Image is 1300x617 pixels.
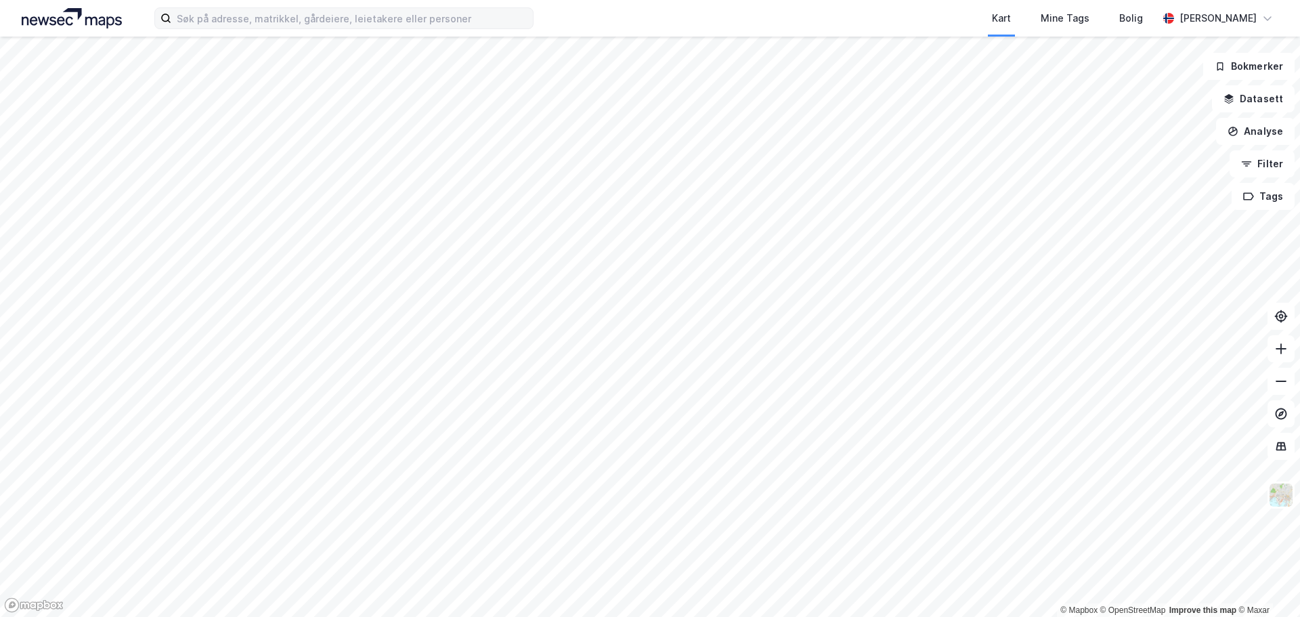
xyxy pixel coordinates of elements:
input: Søk på adresse, matrikkel, gårdeiere, leietakere eller personer [171,8,533,28]
div: Kontrollprogram for chat [1232,552,1300,617]
div: Bolig [1119,10,1143,26]
img: logo.a4113a55bc3d86da70a041830d287a7e.svg [22,8,122,28]
div: Mine Tags [1041,10,1089,26]
div: [PERSON_NAME] [1179,10,1257,26]
div: Kart [992,10,1011,26]
iframe: Chat Widget [1232,552,1300,617]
